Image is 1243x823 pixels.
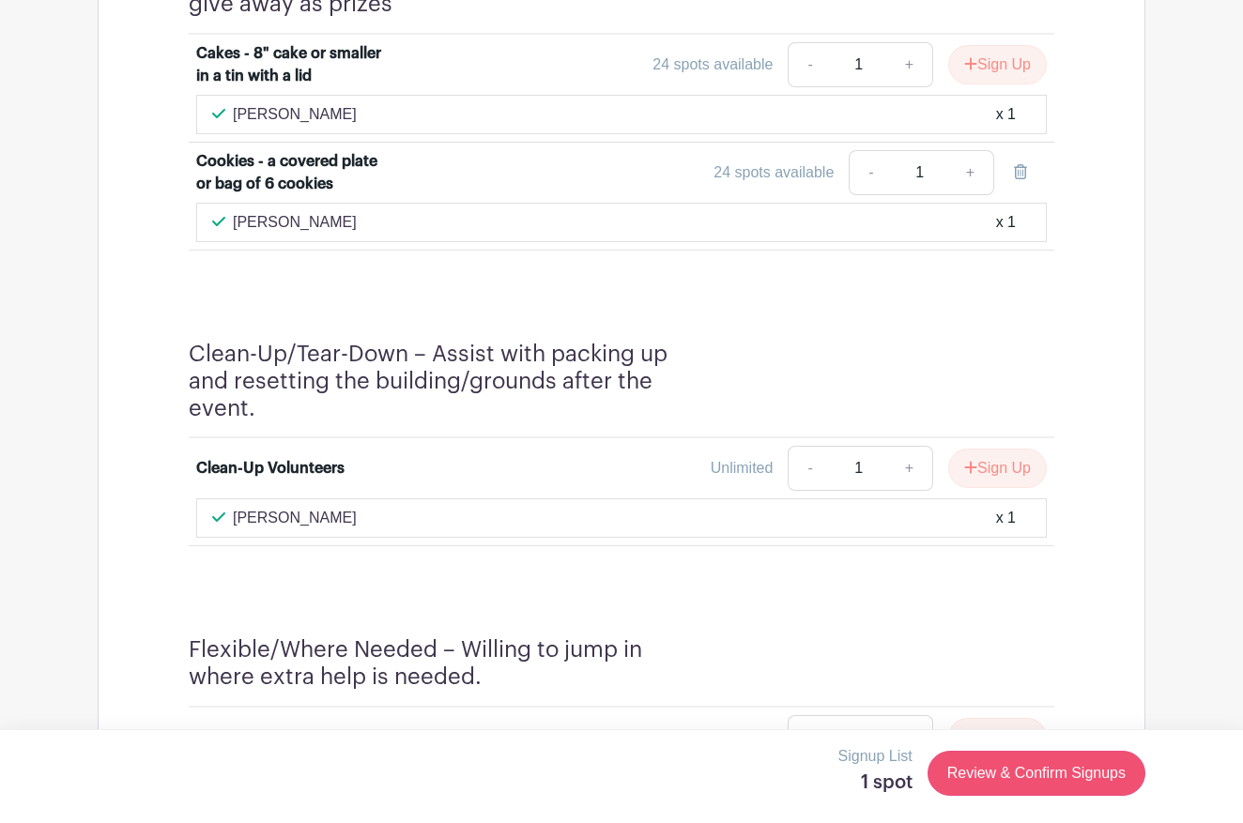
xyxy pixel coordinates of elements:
div: Unlimited [711,457,774,480]
a: + [886,446,933,491]
div: x 1 [996,211,1016,234]
h5: 1 spot [838,771,913,794]
div: 24 spots available [652,53,773,76]
div: x 1 [996,507,1016,529]
div: Cakes - 8" cake or smaller in a tin with a lid [196,42,387,87]
div: Cookies - a covered plate or bag of 6 cookies [196,150,387,195]
p: [PERSON_NAME] [233,211,357,234]
div: 24 spots available [714,161,834,184]
p: Signup List [838,745,913,768]
a: - [788,42,831,87]
a: + [886,42,933,87]
a: - [788,446,831,491]
p: [PERSON_NAME] [233,507,357,529]
p: [PERSON_NAME] [233,103,357,126]
div: Volunteers [196,726,273,749]
div: Unlimited [711,726,774,749]
a: - [849,150,892,195]
a: + [886,715,933,760]
a: + [947,150,994,195]
a: - [788,715,831,760]
button: Sign Up [948,449,1047,488]
h4: Clean-Up/Tear-Down – Assist with packing up and resetting the building/grounds after the event. [189,341,705,421]
button: Sign Up [948,718,1047,757]
h4: Flexible/Where Needed – Willing to jump in where extra help is needed. [189,636,705,691]
a: Review & Confirm Signups [928,751,1145,796]
div: x 1 [996,103,1016,126]
button: Sign Up [948,45,1047,84]
div: Clean-Up Volunteers [196,457,345,480]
